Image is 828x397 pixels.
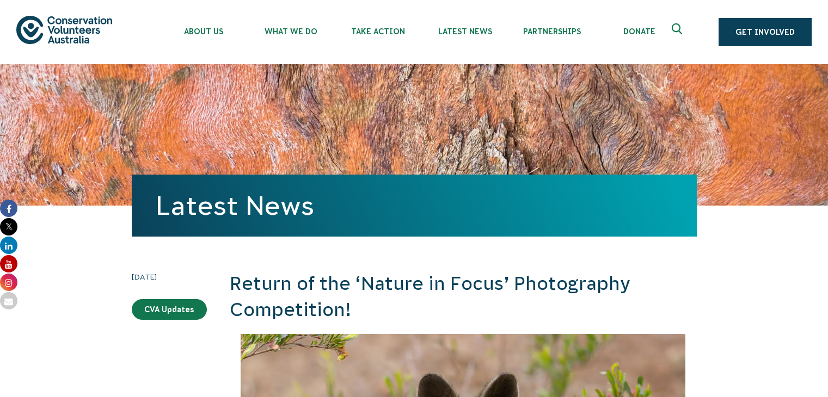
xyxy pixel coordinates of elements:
a: CVA Updates [132,299,207,320]
a: Get Involved [719,18,812,46]
span: Partnerships [508,27,596,36]
span: What We Do [247,27,334,36]
img: logo.svg [16,16,112,44]
button: Expand search box Close search box [665,19,691,45]
span: Expand search box [672,23,685,41]
time: [DATE] [132,271,207,283]
span: About Us [160,27,247,36]
h2: Return of the ‘Nature in Focus’ Photography Competition! [230,271,697,322]
span: Latest News [421,27,508,36]
span: Take Action [334,27,421,36]
span: Donate [596,27,683,36]
a: Latest News [156,191,314,220]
